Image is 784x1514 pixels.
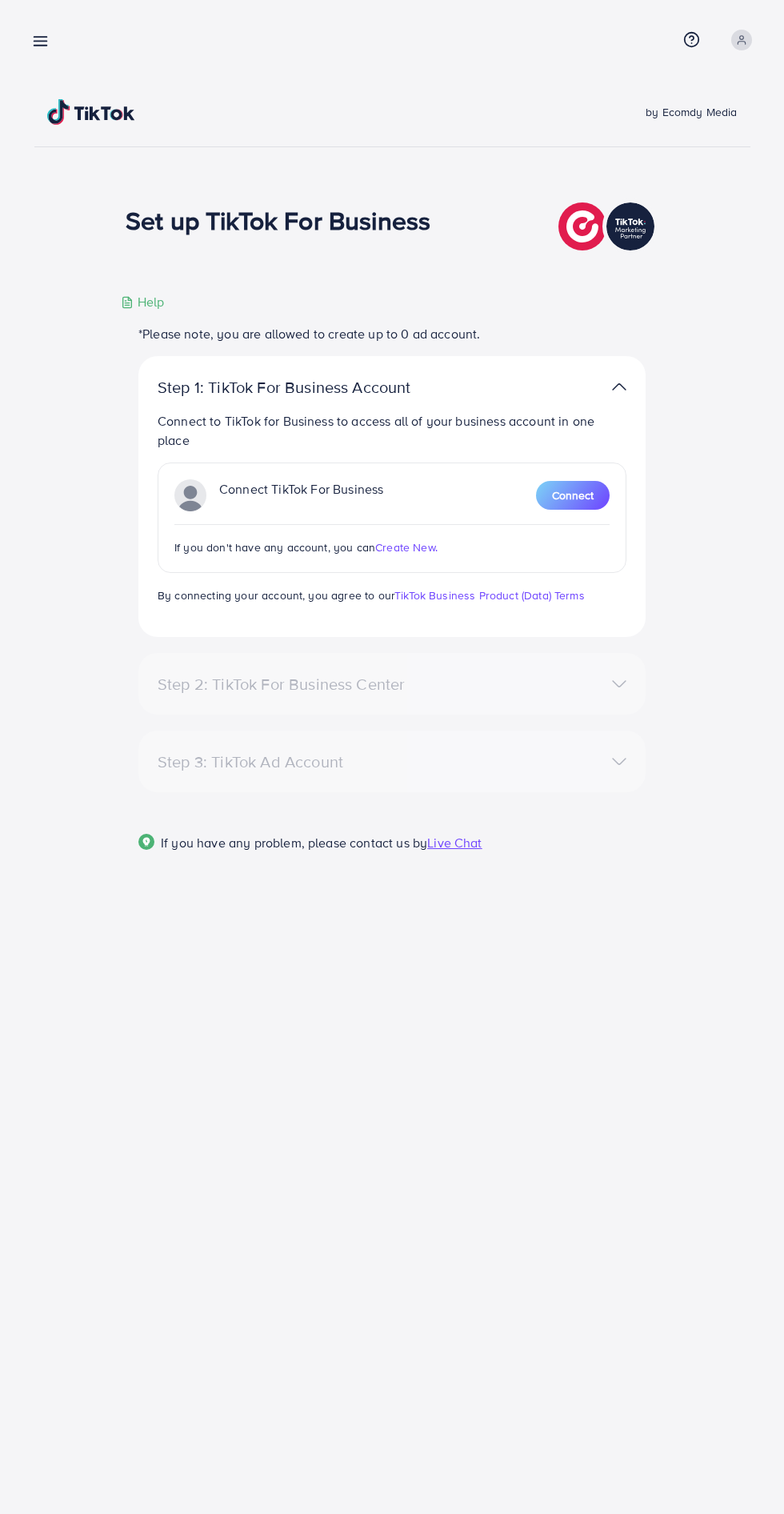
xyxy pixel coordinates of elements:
p: Connect to TikTok for Business to access all of your business account in one place [158,411,626,450]
button: Connect [536,481,610,510]
p: By connecting your account, you agree to our [158,586,626,605]
p: Step 1: TikTok For Business Account [158,378,462,397]
img: TikTok partner [612,375,626,399]
span: Connect [552,487,594,503]
img: Popup guide [138,834,154,850]
span: Create New. [375,539,438,555]
img: TikTok partner [174,479,206,511]
img: TikTok partner [558,198,658,254]
span: If you don't have any account, you can [174,539,375,555]
p: Connect TikTok For Business [219,479,383,511]
div: Help [121,293,165,311]
p: *Please note, you are allowed to create up to 0 ad account. [138,324,646,343]
span: Live Chat [427,834,482,851]
span: by Ecomdy Media [646,104,737,120]
a: TikTok Business Product (Data) Terms [394,587,585,603]
span: If you have any problem, please contact us by [161,834,427,851]
img: TikTok [47,99,135,125]
h1: Set up TikTok For Business [126,205,430,235]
